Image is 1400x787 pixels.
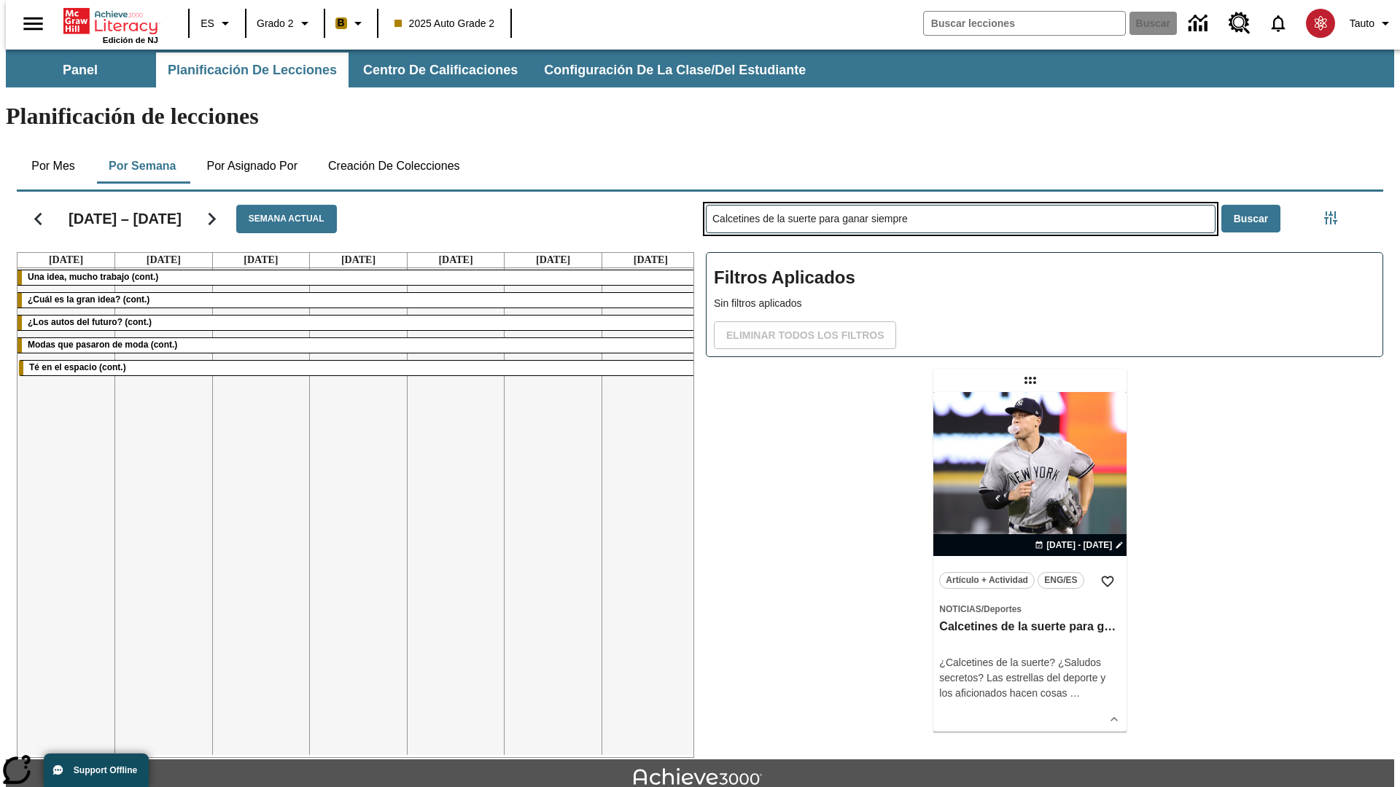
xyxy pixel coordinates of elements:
p: Sin filtros aplicados [714,296,1375,311]
span: Centro de calificaciones [363,62,518,79]
span: … [1070,687,1080,699]
div: lesson details [933,392,1127,732]
a: 8 de octubre de 2025 [241,253,281,267]
span: Noticias [939,604,981,614]
span: 2025 Auto Grade 2 [394,16,495,31]
div: Lección arrastrable: Calcetines de la suerte para ganar siempre [1019,369,1042,392]
button: Boost El color de la clase es anaranjado claro. Cambiar el color de la clase. [330,10,373,36]
a: 10 de octubre de 2025 [435,253,475,267]
input: Buscar lecciones [707,205,1215,232]
a: Centro de información [1180,4,1220,44]
button: Ver más [1103,708,1125,730]
a: 12 de octubre de 2025 [631,253,671,267]
span: Planificación de lecciones [168,62,337,79]
button: Planificación de lecciones [156,52,349,87]
span: Configuración de la clase/del estudiante [544,62,806,79]
div: ¿Los autos del futuro? (cont.) [17,316,699,330]
button: Artículo + Actividad [939,572,1035,589]
div: Buscar [694,186,1383,758]
span: Té en el espacio (cont.) [29,362,126,372]
span: Deportes [984,604,1022,614]
h2: [DATE] – [DATE] [69,210,182,227]
button: Grado: Grado 2, Elige un grado [251,10,319,36]
button: Regresar [20,200,57,238]
span: Artículo + Actividad [946,573,1028,588]
h1: Planificación de lecciones [6,103,1394,130]
span: Una idea, mucho trabajo (cont.) [28,272,158,282]
span: ¿Los autos del futuro? (cont.) [28,317,152,327]
button: Abrir el menú lateral [12,2,55,45]
a: 7 de octubre de 2025 [144,253,184,267]
button: Creación de colecciones [316,149,472,184]
a: 6 de octubre de 2025 [46,253,86,267]
h2: Filtros Aplicados [714,260,1375,296]
span: Edición de NJ [103,36,158,44]
div: ¿Cuál es la gran idea? (cont.) [17,293,699,308]
h3: Calcetines de la suerte para ganar siempre [939,619,1121,635]
span: ES [201,16,214,31]
button: Centro de calificaciones [351,52,529,87]
button: ENG/ES [1038,572,1084,589]
a: 11 de octubre de 2025 [533,253,573,267]
span: Panel [63,62,98,79]
div: Modas que pasaron de moda (cont.) [17,338,699,353]
span: [DATE] - [DATE] [1046,539,1112,552]
input: Buscar campo [924,12,1125,35]
button: Añadir a mis Favoritas [1094,568,1121,595]
button: Lenguaje: ES, Selecciona un idioma [194,10,241,36]
span: Grado 2 [257,16,294,31]
div: ¿Calcetines de la suerte? ¿Saludos secretos? Las estrellas del deporte y los aficionados hacen cosas [939,655,1121,701]
button: Por asignado por [195,149,309,184]
a: Portada [63,7,158,36]
button: 25 sept - 25 sept Elegir fechas [1032,539,1127,552]
div: Subbarra de navegación [6,50,1394,87]
a: Centro de recursos, Se abrirá en una pestaña nueva. [1220,4,1259,43]
a: Notificaciones [1259,4,1297,42]
button: Menú lateral de filtros [1316,203,1345,232]
button: Buscar [1221,205,1280,233]
button: Por semana [97,149,187,184]
span: B [338,14,345,32]
span: / [981,604,984,614]
div: Té en el espacio (cont.) [19,361,698,375]
button: Panel [7,52,153,87]
span: Modas que pasaron de moda (cont.) [28,340,177,350]
span: ¿Cuál es la gran idea? (cont.) [28,294,149,305]
div: Subbarra de navegación [6,52,819,87]
a: 9 de octubre de 2025 [338,253,378,267]
button: Seguir [193,200,230,238]
span: Tauto [1350,16,1374,31]
button: Escoja un nuevo avatar [1297,4,1344,42]
div: Calendario [5,186,694,758]
div: Portada [63,5,158,44]
span: ENG/ES [1044,573,1077,588]
div: Una idea, mucho trabajo (cont.) [17,270,699,285]
button: Semana actual [236,205,337,233]
span: Support Offline [74,765,137,775]
button: Perfil/Configuración [1344,10,1400,36]
button: Configuración de la clase/del estudiante [532,52,817,87]
button: Support Offline [44,753,149,787]
div: Filtros Aplicados [706,252,1383,357]
img: avatar image [1306,9,1335,38]
span: Tema: Noticias/Deportes [939,601,1121,616]
button: Por mes [17,149,90,184]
